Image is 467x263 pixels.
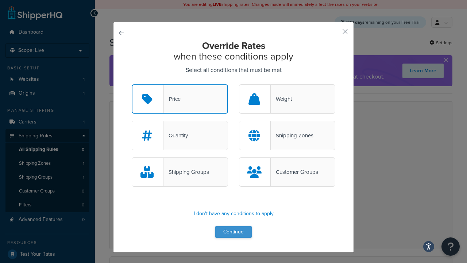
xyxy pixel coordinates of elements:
[163,130,188,141] div: Quantity
[163,167,209,177] div: Shipping Groups
[271,130,313,141] div: Shipping Zones
[132,209,335,219] p: I don't have any conditions to apply
[271,94,292,104] div: Weight
[202,39,265,53] strong: Override Rates
[215,226,252,238] button: Continue
[271,167,318,177] div: Customer Groups
[164,94,181,104] div: Price
[132,65,335,75] p: Select all conditions that must be met
[132,41,335,61] h2: when these conditions apply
